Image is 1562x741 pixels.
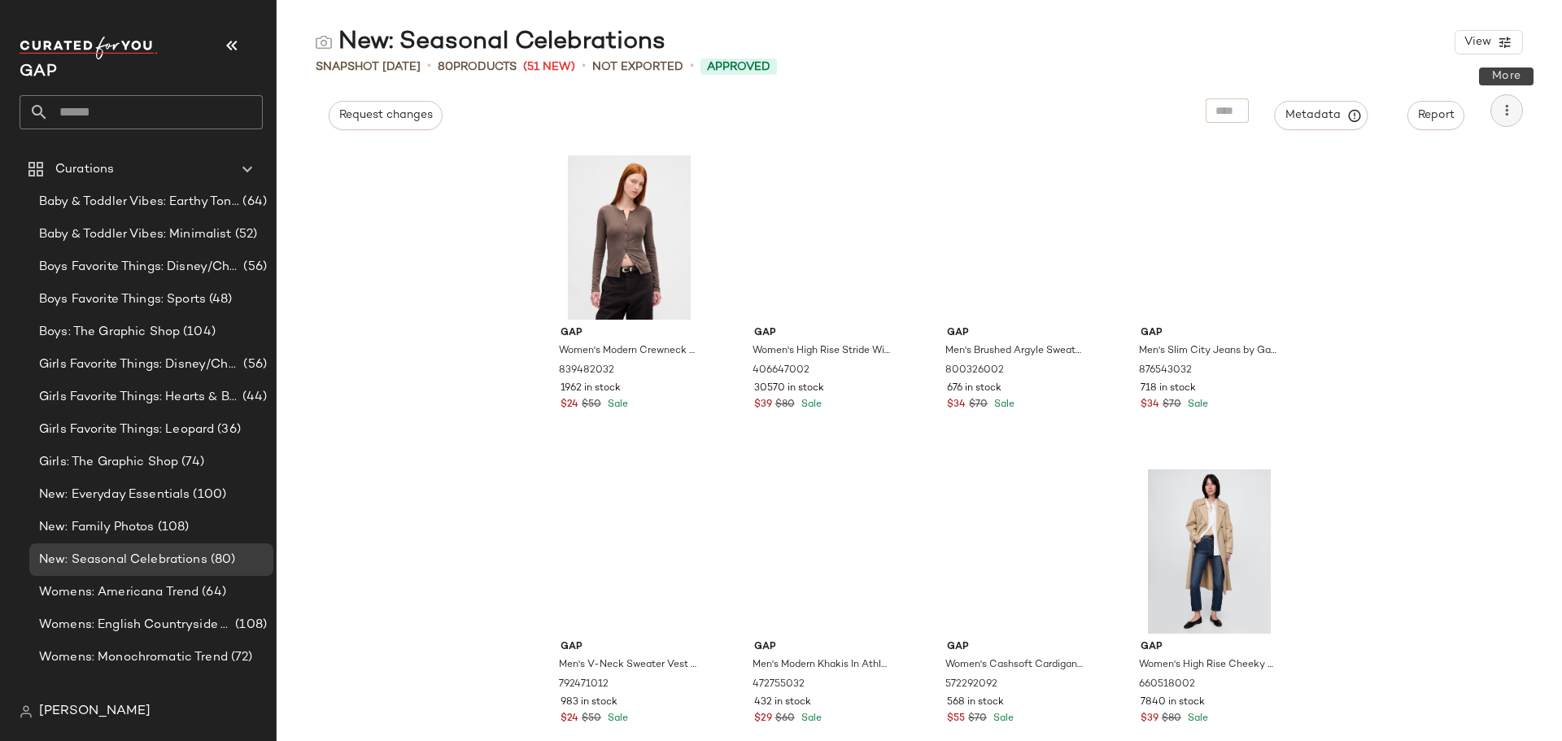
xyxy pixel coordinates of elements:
span: 7840 in stock [1141,695,1205,710]
span: 792471012 [559,678,609,692]
span: Girls: The Graphic Shop [39,453,178,472]
img: svg%3e [316,34,332,50]
span: New: Family Photos [39,518,155,537]
span: $70 [969,398,988,412]
span: (108) [155,518,190,537]
span: Gap [754,326,892,341]
span: 718 in stock [1141,381,1196,396]
span: Baby & Toddler Vibes: Earthy Tones [39,193,239,211]
span: 676 in stock [947,381,1001,396]
span: $34 [1141,398,1159,412]
span: 572292092 [945,678,997,692]
span: Sale [604,713,628,724]
div: New: Seasonal Celebrations [316,26,665,59]
div: Products [438,59,517,76]
span: Boys: The Graphic Shop [39,323,180,342]
span: $70 [968,712,987,726]
span: Sale [604,399,628,410]
span: Sale [798,399,822,410]
span: View [1464,36,1491,49]
span: (108) [232,616,267,634]
span: Girls Favorite Things: Hearts & Bows [39,388,239,407]
span: $34 [947,398,966,412]
span: Gap [1141,326,1278,341]
button: Metadata [1275,101,1368,130]
span: (64) [239,193,267,211]
span: 30570 in stock [754,381,824,396]
span: Gap [947,640,1084,655]
img: svg%3e [20,705,33,718]
span: Women's Cashsoft Cardigan by Gap [PERSON_NAME] Beige Petite Size S [945,658,1083,673]
span: (48) [206,290,233,309]
span: Metadata [1285,108,1359,123]
span: $80 [1162,712,1181,726]
span: 876543032 [1139,364,1192,378]
span: $24 [561,398,578,412]
span: New: Seasonal Celebrations [39,551,207,569]
span: $55 [947,712,965,726]
span: $39 [754,398,772,412]
span: (80) [207,551,236,569]
span: Men's V-Neck Sweater Vest by Gap Black [PERSON_NAME] Size M [559,658,696,673]
span: $24 [561,712,578,726]
span: Baby & Toddler Vibes: Minimalist [39,225,232,244]
span: 983 in stock [561,695,617,710]
span: [PERSON_NAME] [39,702,151,721]
span: Girls Favorite Things: Leopard [39,421,214,439]
span: 80 [438,61,453,73]
span: 800326002 [945,364,1004,378]
span: New: Everyday Essentials [39,486,190,504]
span: (100) [190,486,226,504]
span: Gap [947,326,1084,341]
span: 660518002 [1139,678,1195,692]
span: $50 [582,398,601,412]
span: Gap [561,640,698,655]
span: (52) [232,225,258,244]
span: (72) [228,648,253,667]
span: Womens: Monochromatic Trend [39,648,228,667]
img: cn57946191.jpg [1128,469,1291,634]
span: Snapshot [DATE] [316,59,421,76]
button: Request changes [329,101,443,130]
span: Report [1417,109,1455,122]
span: Sale [990,713,1014,724]
span: (64) [199,583,226,602]
span: (56) [240,258,267,277]
span: Sale [1185,399,1208,410]
span: 568 in stock [947,695,1004,710]
span: Men's Modern Khakis In Athletic Taper by Gap True Black Size 29W [753,658,890,673]
span: $39 [1141,712,1158,726]
span: Curations [55,160,114,179]
span: (56) [240,355,267,374]
span: Womens: Americana Trend [39,583,199,602]
span: Sale [798,713,822,724]
span: Boys Favorite Things: Disney/Characters [39,258,240,277]
span: Request changes [338,109,433,122]
span: Boys Favorite Things: Sports [39,290,206,309]
span: 1962 in stock [561,381,621,396]
span: Girls Favorite Things: Disney/Characters [39,355,240,374]
span: Men's Slim City Jeans by Gap Black Size 29W [1139,344,1276,359]
span: • [427,57,431,76]
span: Men's Brushed Argyle Sweater by Gap [PERSON_NAME] Size M [945,344,1083,359]
span: $50 [582,712,601,726]
span: (51 New) [523,59,575,76]
span: $29 [754,712,772,726]
span: • [690,57,694,76]
span: 432 in stock [754,695,811,710]
span: • [582,57,586,76]
button: View [1455,30,1523,54]
span: 472755032 [753,678,805,692]
span: Sale [1185,713,1208,724]
span: Approved [707,59,770,76]
button: Report [1407,101,1464,130]
span: Gap [754,640,892,655]
span: (36) [214,421,241,439]
span: Sale [991,399,1014,410]
span: 839482032 [559,364,614,378]
span: Women's High Rise Cheeky Straight Jeans by Gap Dark Indigo V2 Size 26 [1139,658,1276,673]
img: cfy_white_logo.C9jOOHJF.svg [20,37,158,59]
span: Women's High Rise Stride Wide-Leg Jeans by Gap Washed Black Size 31 [753,344,890,359]
span: (74) [178,453,204,472]
span: (44) [239,388,267,407]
